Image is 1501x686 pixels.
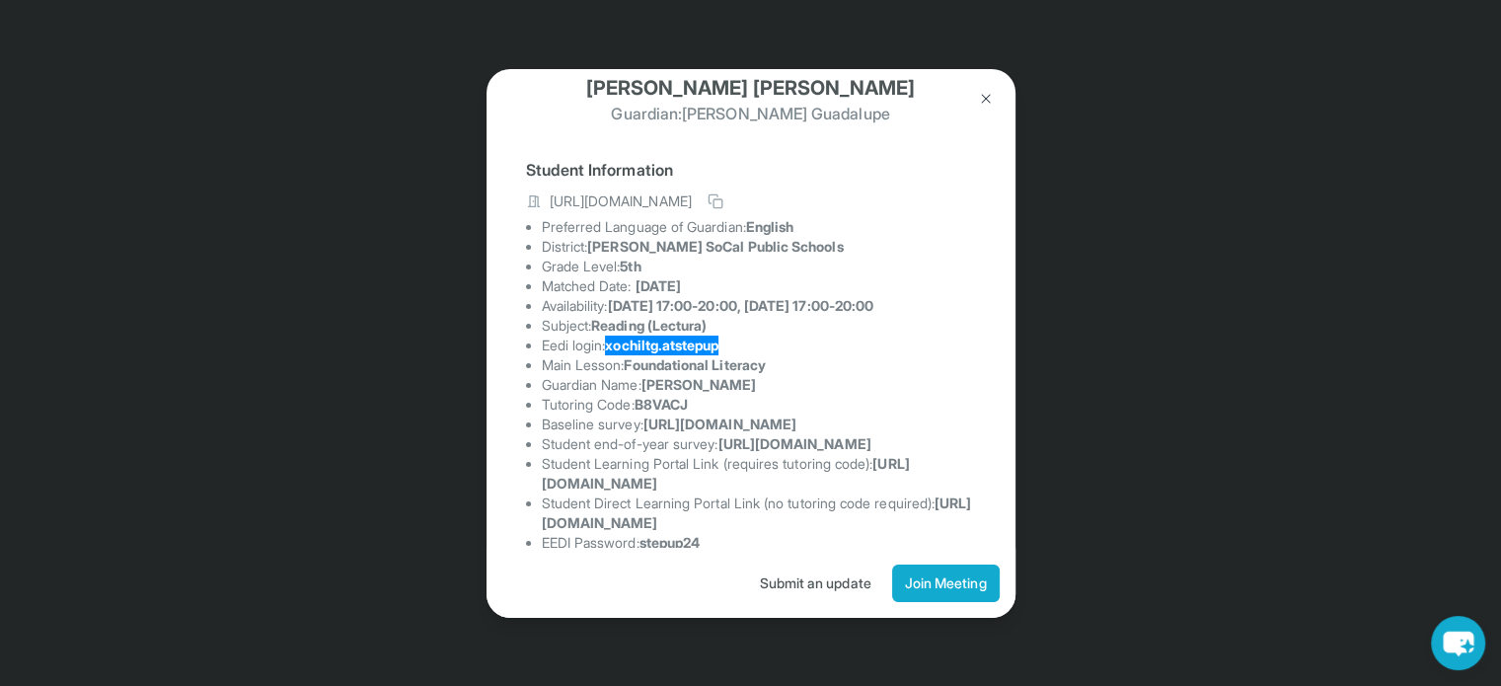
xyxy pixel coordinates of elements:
[624,356,765,373] span: Foundational Literacy
[717,435,870,452] span: [URL][DOMAIN_NAME]
[978,91,994,107] img: Close Icon
[636,277,681,294] span: [DATE]
[1431,616,1485,670] button: chat-button
[620,258,640,274] span: 5th
[542,395,976,415] li: Tutoring Code :
[607,297,873,314] span: [DATE] 17:00-20:00, [DATE] 17:00-20:00
[526,158,976,182] h4: Student Information
[542,316,976,336] li: Subject :
[704,190,727,213] button: Copy link
[542,355,976,375] li: Main Lesson :
[542,434,976,454] li: Student end-of-year survey :
[542,296,976,316] li: Availability:
[542,217,976,237] li: Preferred Language of Guardian:
[542,494,976,533] li: Student Direct Learning Portal Link (no tutoring code required) :
[542,257,976,276] li: Grade Level:
[542,237,976,257] li: District:
[526,102,976,125] p: Guardian: [PERSON_NAME] Guadalupe
[746,218,794,235] span: English
[542,533,976,553] li: EEDI Password :
[591,317,707,334] span: Reading (Lectura)
[542,276,976,296] li: Matched Date:
[605,337,718,353] span: xochiltg.atstepup
[641,376,757,393] span: [PERSON_NAME]
[526,74,976,102] h1: [PERSON_NAME] [PERSON_NAME]
[747,565,884,602] a: Submit an update
[635,396,688,413] span: B8VACJ
[643,416,796,432] span: [URL][DOMAIN_NAME]
[550,191,692,211] span: [URL][DOMAIN_NAME]
[542,415,976,434] li: Baseline survey :
[542,375,976,395] li: Guardian Name :
[892,565,1000,602] button: Join Meeting
[639,534,701,551] span: stepup24
[587,238,843,255] span: [PERSON_NAME] SoCal Public Schools
[542,336,976,355] li: Eedi login :
[542,454,976,494] li: Student Learning Portal Link (requires tutoring code) :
